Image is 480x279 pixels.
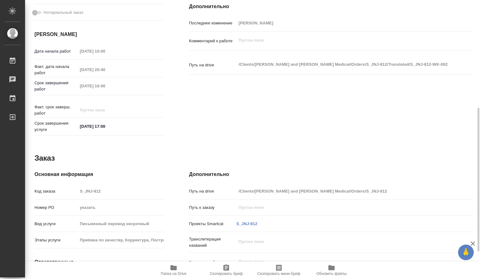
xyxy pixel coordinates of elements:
button: 🙏 [458,245,474,260]
button: Скопировать мини-бриф [253,261,305,279]
p: Срок завершения работ [34,80,78,92]
input: Пустое поле [78,219,164,228]
a: S_JNJ-812 [236,221,257,226]
span: 🙏 [461,246,471,259]
p: Дата начала работ [34,48,78,54]
h4: Дополнительно [189,3,473,10]
p: Факт. срок заверш. работ [34,104,78,116]
p: Вид услуги [34,221,78,227]
p: Комментарий к работе [189,38,236,44]
span: Нотариальный заказ [44,9,83,16]
button: Обновить файлы [305,261,358,279]
p: Путь на drive [189,62,236,68]
p: Срок завершения услуги [34,120,78,133]
button: Скопировать бриф [200,261,253,279]
p: Проекты Smartcat [189,221,236,227]
h2: Заказ [34,153,55,163]
h4: Дополнительно [189,171,473,178]
span: Обновить файлы [316,271,347,276]
h4: Основная информация [34,171,164,178]
p: Номер РО [34,204,78,211]
p: Факт. дата начала работ [34,64,78,76]
span: Скопировать бриф [210,271,243,276]
h4: [PERSON_NAME] [34,31,164,38]
p: Последнее изменение [189,20,236,26]
input: ✎ Введи что-нибудь [78,122,133,131]
textarea: /Clients/[PERSON_NAME] and [PERSON_NAME] Medical/Orders/S_JNJ-812/Translated/S_JNJ-812-WK-002 [236,59,449,70]
input: Пустое поле [78,47,133,56]
p: Путь к заказу [189,204,236,211]
input: Пустое поле [78,187,164,196]
span: Скопировать мини-бриф [257,271,300,276]
input: Пустое поле [236,18,449,28]
input: Пустое поле [236,187,449,196]
p: Транслитерация названий [189,236,236,249]
input: Пустое поле [78,65,133,74]
p: Комментарий к заказу [189,259,236,266]
button: Папка на Drive [147,261,200,279]
p: Путь на drive [189,188,236,194]
input: Пустое поле [78,235,164,245]
input: Пустое поле [78,81,133,90]
input: Пустое поле [78,106,133,115]
span: Папка на Drive [161,271,186,276]
input: Пустое поле [78,203,164,212]
p: Код заказа [34,188,78,194]
p: Этапы услуги [34,237,78,243]
h4: Ответственные [34,258,164,266]
input: Пустое поле [236,203,449,212]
